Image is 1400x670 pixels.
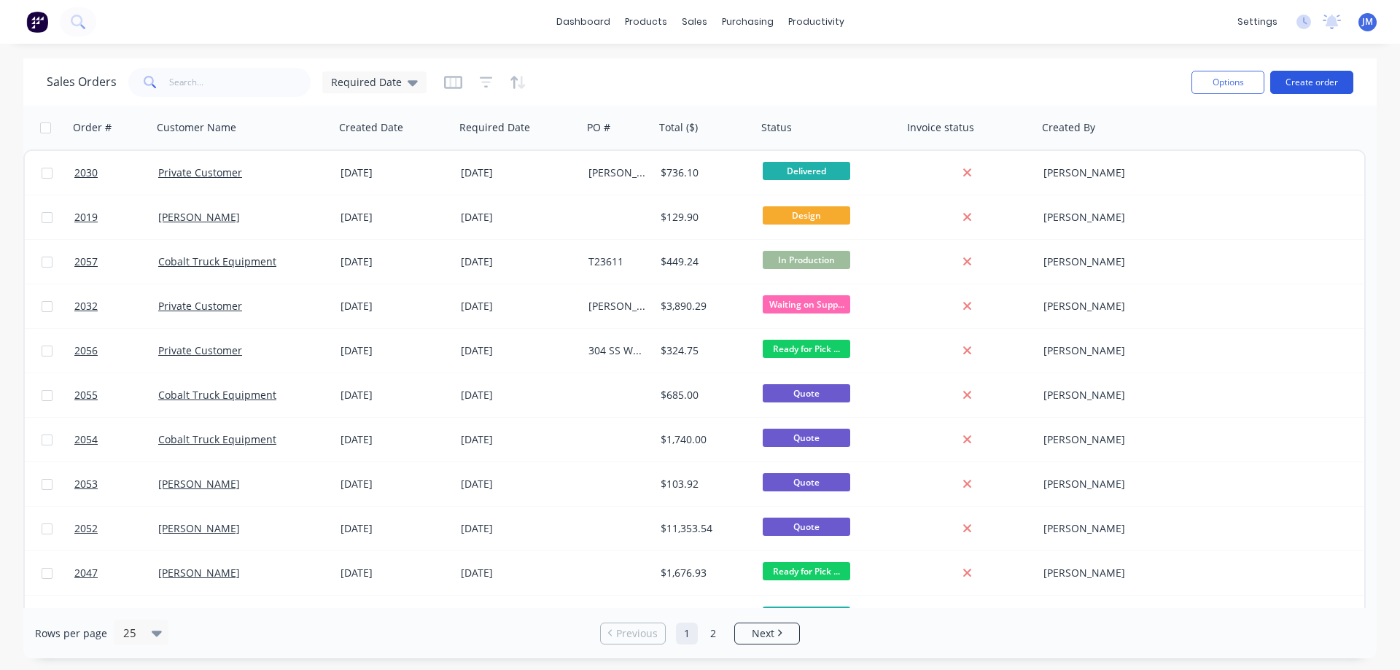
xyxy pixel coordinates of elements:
a: 2053 [74,462,158,506]
a: 2056 [74,329,158,373]
a: 2019 [74,195,158,239]
div: Created By [1042,120,1095,135]
span: 2056 [74,343,98,358]
span: 2030 [74,165,98,180]
div: [DATE] [341,210,449,225]
span: In Production [763,251,850,269]
a: [PERSON_NAME] [158,566,240,580]
div: [DATE] [341,432,449,447]
div: $324.75 [661,343,747,358]
div: [DATE] [461,566,577,580]
span: Quote [763,384,850,402]
div: $3,890.29 [661,299,747,313]
span: 2019 [74,210,98,225]
span: JM [1362,15,1373,28]
div: 304 SS Wrenches [588,343,646,358]
ul: Pagination [594,623,806,644]
div: [PERSON_NAME] [1043,388,1205,402]
div: [DATE] [461,432,577,447]
span: Quote [763,429,850,447]
div: productivity [781,11,852,33]
a: 2057 [74,240,158,284]
a: [PERSON_NAME] [158,477,240,491]
div: [DATE] [461,299,577,313]
div: [PERSON_NAME] [1043,299,1205,313]
div: [DATE] [341,299,449,313]
a: 2030 [74,151,158,195]
div: $11,353.54 [661,521,747,536]
div: [PERSON_NAME] [1043,254,1205,269]
a: dashboard [549,11,618,33]
div: $1,740.00 [661,432,747,447]
span: 2052 [74,521,98,536]
div: PO # [587,120,610,135]
div: $685.00 [661,388,747,402]
div: Total ($) [659,120,698,135]
a: Page 2 [702,623,724,644]
span: 2053 [74,477,98,491]
div: [DATE] [461,165,577,180]
button: Create order [1270,71,1353,94]
button: Options [1191,71,1264,94]
div: $1,676.93 [661,566,747,580]
a: Private Customer [158,343,242,357]
div: [DATE] [461,477,577,491]
a: 2055 [74,373,158,417]
a: 2047 [74,551,158,595]
div: [PERSON_NAME] [1043,210,1205,225]
div: purchasing [715,11,781,33]
div: [PERSON_NAME] [1043,566,1205,580]
div: [PERSON_NAME] [1043,477,1205,491]
div: Invoice status [907,120,974,135]
span: 2057 [74,254,98,269]
div: [PERSON_NAME] [588,165,646,180]
div: [DATE] [341,165,449,180]
div: [DATE] [341,521,449,536]
a: 2032 [74,284,158,328]
div: [PERSON_NAME] [1043,165,1205,180]
div: [DATE] [341,566,449,580]
span: 2047 [74,566,98,580]
div: Required Date [459,120,530,135]
div: Status [761,120,792,135]
a: Cobalt Truck Equipment [158,254,276,268]
img: Factory [26,11,48,33]
input: Search... [169,68,311,97]
a: [PERSON_NAME] [158,210,240,224]
div: [DATE] [461,210,577,225]
span: Rows per page [35,626,107,641]
span: Picked Up [763,607,850,625]
a: 2052 [74,507,158,550]
span: 2054 [74,432,98,447]
div: sales [674,11,715,33]
div: Created Date [339,120,403,135]
a: Cobalt Truck Equipment [158,388,276,402]
span: Quote [763,473,850,491]
span: 2055 [74,388,98,402]
span: Waiting on Supp... [763,295,850,313]
div: [DATE] [461,343,577,358]
div: settings [1230,11,1285,33]
span: Design [763,206,850,225]
div: [PERSON_NAME] Contacas PGS [588,299,646,313]
div: $449.24 [661,254,747,269]
span: Quote [763,518,850,536]
a: Private Customer [158,299,242,313]
div: [DATE] [341,254,449,269]
div: [DATE] [341,388,449,402]
div: [DATE] [461,254,577,269]
div: [PERSON_NAME] [1043,432,1205,447]
a: 2054 [74,418,158,461]
div: [PERSON_NAME] [1043,521,1205,536]
span: Required Date [331,74,402,90]
span: Previous [616,626,658,641]
div: [DATE] [461,388,577,402]
h1: Sales Orders [47,75,117,89]
a: Page 1 is your current page [676,623,698,644]
a: Cobalt Truck Equipment [158,432,276,446]
a: 2051 [74,596,158,639]
div: products [618,11,674,33]
div: Order # [73,120,112,135]
a: Previous page [601,626,665,641]
div: [DATE] [461,521,577,536]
